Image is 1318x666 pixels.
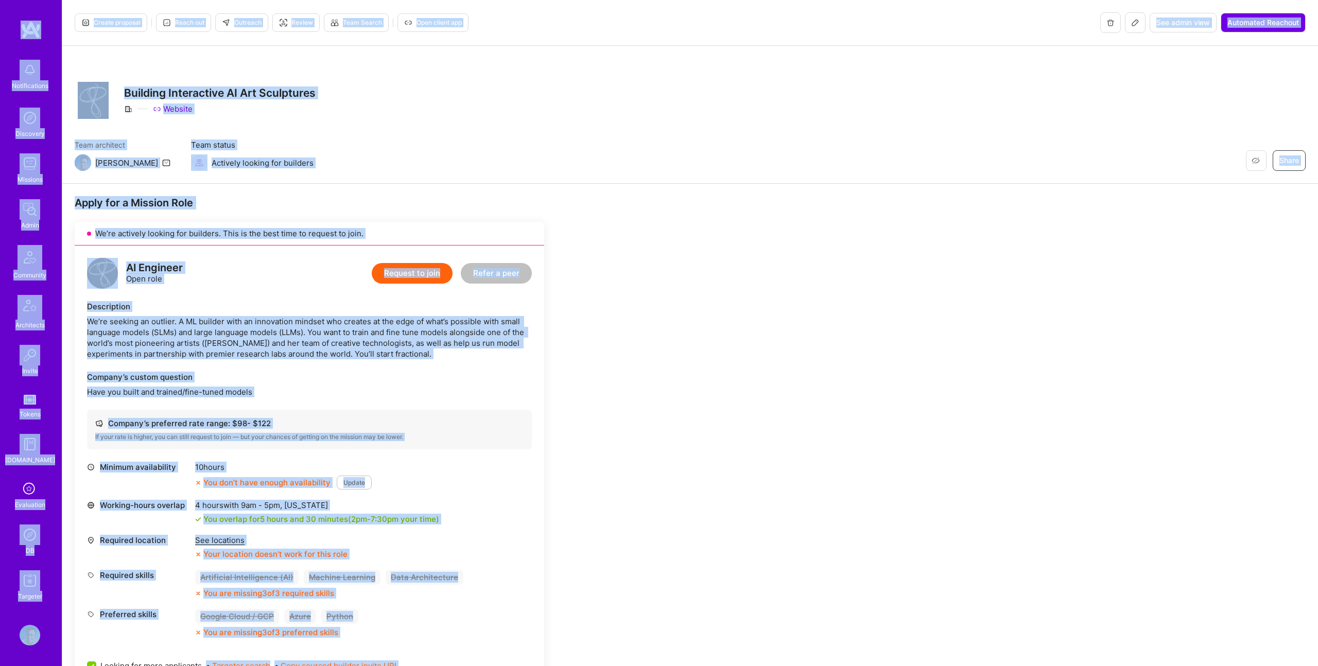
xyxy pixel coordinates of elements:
[195,462,372,472] div: 10 hours
[95,419,103,427] i: icon Cash
[195,480,201,486] i: icon CloseOrange
[386,570,463,585] div: Data Architecture
[87,463,95,471] i: icon Clock
[20,108,40,128] img: discovery
[156,13,211,32] button: Reach out
[162,159,170,167] i: icon Mail
[324,13,389,32] button: Team Search
[81,19,90,27] i: icon Proposal
[279,18,313,27] span: Review
[195,609,279,624] div: Google Cloud / GCP
[163,18,204,27] span: Reach out
[126,262,183,284] div: Open role
[1221,13,1306,32] button: Automated Reachout
[20,345,40,365] img: Invite
[1156,17,1210,28] span: See admin view
[195,535,348,546] div: See locations
[13,270,46,281] div: Community
[203,627,338,638] div: You are missing 3 of 3 preferred skills
[279,19,287,27] i: icon Targeter
[195,551,201,557] i: icon CloseOrange
[1279,155,1299,166] span: Share
[87,535,190,546] div: Required location
[195,590,201,597] i: icon CloseOrange
[87,536,95,544] i: icon Location
[18,591,42,602] div: Targeter
[21,21,41,39] img: logo
[195,516,201,522] i: icon Check
[212,157,314,168] span: Actively looking for builders
[75,222,544,246] div: We’re actively looking for builders. This is the best time to request to join.
[195,629,201,636] i: icon CloseOrange
[124,86,316,99] h3: Building Interactive AI Art Sculptures
[153,103,193,114] a: Website
[87,501,95,509] i: icon World
[87,316,532,359] div: We’re seeking an outlier. A ML builder with an innovation mindset who creates at the edge of what...
[351,514,398,524] span: 2pm - 7:30pm
[191,154,207,171] img: Actively looking for builders
[404,18,462,27] span: Open client app
[284,609,316,624] div: Azure
[22,365,38,376] div: Invite
[222,18,262,27] span: Outreach
[24,395,36,405] img: tokens
[15,320,45,330] div: Architects
[87,610,95,618] i: icon Tag
[20,570,40,591] img: Skill Targeter
[304,570,380,585] div: Machine Learning
[87,609,190,620] div: Preferred skills
[195,500,439,511] div: 4 hours with [US_STATE]
[20,524,40,545] img: Admin Search
[1273,150,1306,171] button: Share
[87,571,95,579] i: icon Tag
[239,500,284,510] span: 9am - 5pm ,
[1227,17,1299,28] span: Automated Reachout
[337,476,372,489] button: Update
[95,433,524,441] div: If your rate is higher, you can still request to join — but your chances of getting on the missio...
[20,480,40,499] i: icon SelectionTeam
[203,588,334,599] div: You are missing 3 of 3 required skills
[18,295,42,320] img: Architects
[81,18,141,27] span: Create proposal
[95,418,524,429] div: Company’s preferred rate range: $ 98 - $ 122
[331,18,382,27] span: Team Search
[12,80,48,91] div: Notifications
[87,372,532,382] div: Company’s custom question
[20,60,40,80] img: bell
[26,545,34,556] div: DB
[397,13,469,32] button: Open client app
[372,263,453,284] button: Request to join
[15,128,45,139] div: Discovery
[87,462,190,472] div: Minimum availability
[20,153,40,174] img: teamwork
[1150,13,1217,32] button: See admin view
[20,434,40,454] img: guide book
[203,514,439,524] div: You overlap for 5 hours and 30 minutes ( your time)
[15,499,45,510] div: Evaluation
[78,82,109,119] img: Company Logo
[126,262,183,273] div: AI Engineer
[272,13,320,32] button: Review
[195,570,299,585] div: Artificial Intelligence (AI)
[87,301,532,312] div: Description
[20,625,40,645] img: User Avatar
[17,625,43,645] a: User Avatar
[1252,156,1260,165] i: icon EyeClosed
[75,154,91,171] img: Team Architect
[87,500,190,511] div: Working-hours overlap
[195,477,331,488] div: You don’t have enough availability
[461,263,532,284] button: Refer a peer
[87,570,190,581] div: Required skills
[5,454,55,465] div: [DOMAIN_NAME]
[21,220,39,231] div: Admin
[75,196,544,209] div: Apply for a Mission Role
[20,409,41,419] div: Tokens
[18,245,42,270] img: Community
[195,549,348,559] div: Your location doesn’t work for this role
[75,139,170,150] span: Team architect
[20,199,40,220] img: admin teamwork
[215,13,268,32] button: Outreach
[321,609,358,624] div: Python
[124,105,132,113] i: icon CompanyGray
[18,174,43,185] div: Missions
